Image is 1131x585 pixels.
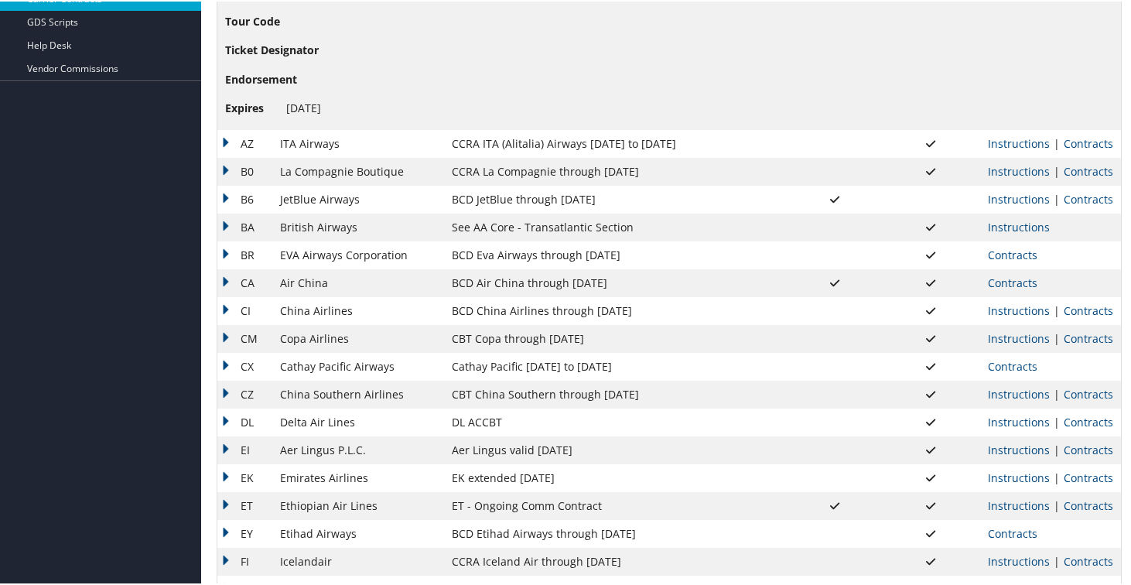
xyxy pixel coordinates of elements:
span: | [1050,135,1064,149]
span: | [1050,469,1064,484]
a: View Ticketing Instructions [988,469,1050,484]
a: View Ticketing Instructions [988,385,1050,400]
a: View Contracts [1064,162,1113,177]
a: View Ticketing Instructions [988,497,1050,511]
span: | [1050,552,1064,567]
a: View Contracts [1064,469,1113,484]
td: BCD China Airlines through [DATE] [444,296,787,323]
td: Etihad Airways [272,518,444,546]
a: View Ticketing Instructions [988,190,1050,205]
td: Copa Airlines [272,323,444,351]
td: EI [217,435,272,463]
span: | [1050,302,1064,316]
td: CX [217,351,272,379]
td: EY [217,518,272,546]
a: View Ticketing Instructions [988,218,1050,233]
td: CM [217,323,272,351]
a: View Ticketing Instructions [988,162,1050,177]
td: CBT China Southern through [DATE] [444,379,787,407]
td: ET [217,491,272,518]
a: View Ticketing Instructions [988,441,1050,456]
span: Endorsement [225,70,297,87]
a: View Contracts [1064,302,1113,316]
span: | [1050,441,1064,456]
td: British Airways [272,212,444,240]
a: View Contracts [1064,413,1113,428]
td: CCRA La Compagnie through [DATE] [444,156,787,184]
td: EVA Airways Corporation [272,240,444,268]
a: View Contracts [1064,330,1113,344]
span: | [1050,330,1064,344]
td: CI [217,296,272,323]
td: Emirates Airlines [272,463,444,491]
td: Cathay Pacific Airways [272,351,444,379]
td: B6 [217,184,272,212]
td: CBT Copa through [DATE] [444,323,787,351]
td: AZ [217,128,272,156]
td: ET - Ongoing Comm Contract [444,491,787,518]
a: View Contracts [1064,135,1113,149]
span: | [1050,385,1064,400]
td: ITA Airways [272,128,444,156]
a: View Ticketing Instructions [988,135,1050,149]
a: View Ticketing Instructions [988,330,1050,344]
a: View Contracts [988,357,1037,372]
td: China Airlines [272,296,444,323]
span: | [1050,162,1064,177]
td: BR [217,240,272,268]
span: | [1050,497,1064,511]
a: View Contracts [1064,385,1113,400]
td: Aer Lingus P.L.C. [272,435,444,463]
td: CCRA ITA (Alitalia) Airways [DATE] to [DATE] [444,128,787,156]
td: Delta Air Lines [272,407,444,435]
a: View Contracts [988,274,1037,289]
a: View Contracts [1064,441,1113,456]
td: La Compagnie Boutique [272,156,444,184]
td: CZ [217,379,272,407]
a: View Contracts [988,525,1037,539]
td: See AA Core - Transatlantic Section [444,212,787,240]
td: BCD Eva Airways through [DATE] [444,240,787,268]
td: CCRA Iceland Air through [DATE] [444,546,787,574]
span: Tour Code [225,12,283,29]
td: Ethiopian Air Lines [272,491,444,518]
span: | [1050,190,1064,205]
td: JetBlue Airways [272,184,444,212]
a: View Contracts [1064,552,1113,567]
td: Icelandair [272,546,444,574]
td: Cathay Pacific [DATE] to [DATE] [444,351,787,379]
span: | [1050,413,1064,428]
a: View Contracts [988,246,1037,261]
span: Expires [225,98,283,115]
td: DL ACCBT [444,407,787,435]
td: DL [217,407,272,435]
td: CA [217,268,272,296]
a: View Ticketing Instructions [988,413,1050,428]
span: Ticket Designator [225,40,319,57]
td: BCD Air China through [DATE] [444,268,787,296]
td: BA [217,212,272,240]
td: EK [217,463,272,491]
td: Aer Lingus valid [DATE] [444,435,787,463]
a: View Ticketing Instructions [988,552,1050,567]
td: China Southern Airlines [272,379,444,407]
td: EK extended [DATE] [444,463,787,491]
td: B0 [217,156,272,184]
td: BCD Etihad Airways through [DATE] [444,518,787,546]
a: View Contracts [1064,190,1113,205]
a: View Contracts [1064,497,1113,511]
td: BCD JetBlue through [DATE] [444,184,787,212]
a: View Ticketing Instructions [988,302,1050,316]
span: [DATE] [286,99,321,114]
td: Air China [272,268,444,296]
td: FI [217,546,272,574]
